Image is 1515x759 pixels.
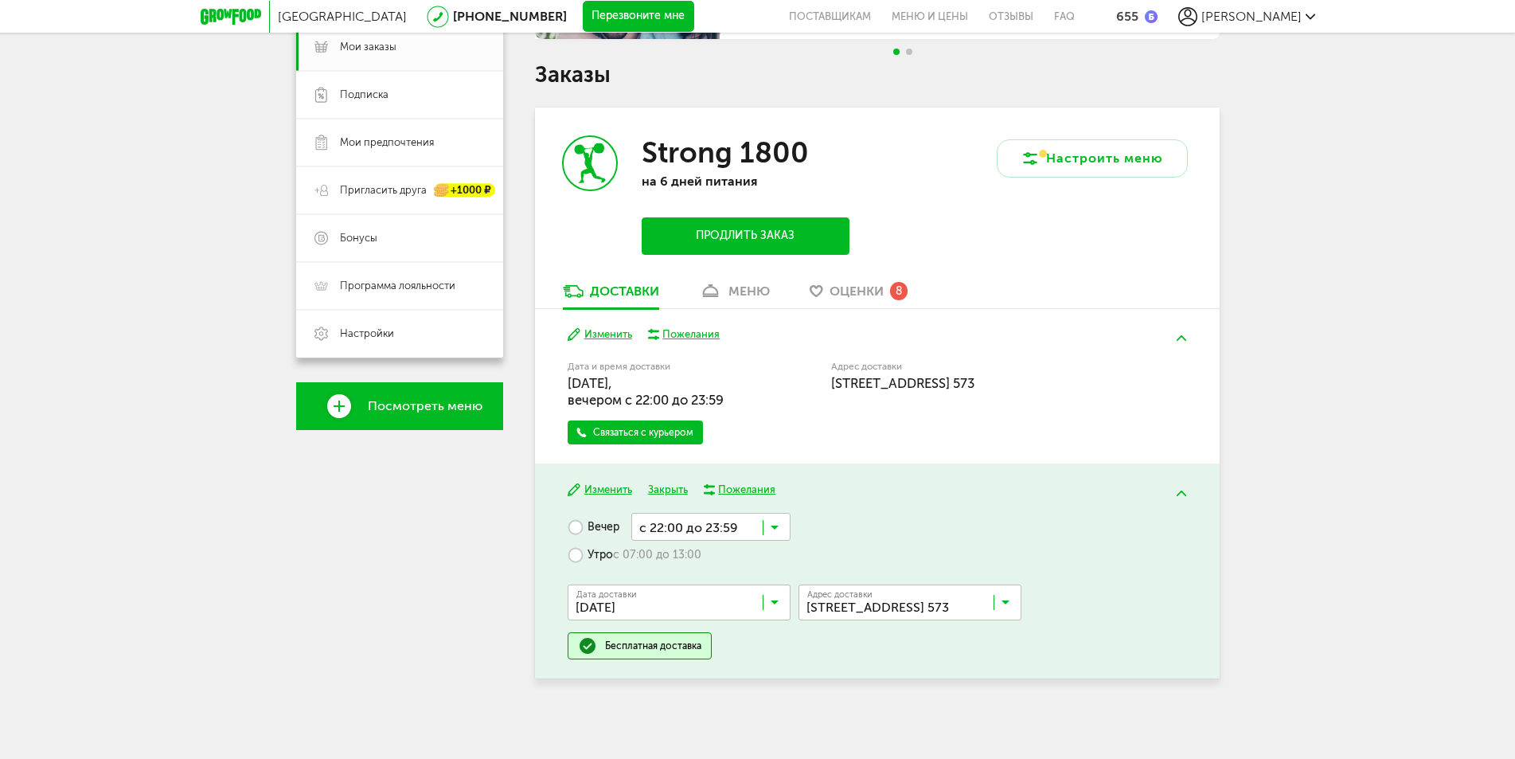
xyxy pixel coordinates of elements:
button: Закрыть [648,483,688,498]
button: Изменить [568,327,632,342]
span: Программа лояльности [340,279,455,293]
h1: Заказы [535,65,1220,85]
h3: Strong 1800 [642,135,809,170]
a: [PHONE_NUMBER] [453,9,567,24]
span: [STREET_ADDRESS] 573 [831,375,974,391]
div: 655 [1116,9,1138,24]
span: Посмотреть меню [368,399,482,413]
span: Мои предпочтения [340,135,434,150]
span: Бонусы [340,231,377,245]
a: меню [691,283,778,308]
a: Оценки 8 [802,283,916,308]
span: Дата доставки [576,590,637,599]
img: arrow-up-green.5eb5f82.svg [1177,491,1186,496]
a: Мои предпочтения [296,119,503,166]
span: Go to slide 1 [893,49,900,55]
a: Настройки [296,310,503,358]
label: Дата и время доставки [568,362,750,371]
label: Вечер [568,513,619,541]
button: Изменить [568,483,632,498]
div: меню [728,284,770,299]
button: Продлить заказ [642,217,849,255]
a: Подписка [296,71,503,119]
span: [GEOGRAPHIC_DATA] [278,9,407,24]
span: с 07:00 до 13:00 [613,548,701,562]
span: Оценки [830,284,884,299]
div: Пожелания [662,327,720,342]
p: на 6 дней питания [642,174,849,189]
button: Перезвоните мне [583,1,694,33]
div: +1000 ₽ [435,184,495,198]
a: Бонусы [296,214,503,262]
span: Пригласить друга [340,183,427,198]
a: Доставки [555,283,667,308]
a: Связаться с курьером [568,421,703,444]
a: Мои заказы [296,23,503,71]
img: bonus_b.cdccf46.png [1145,10,1158,23]
span: Подписка [340,88,389,102]
span: [DATE], вечером c 22:00 до 23:59 [568,375,724,408]
button: Пожелания [704,483,776,497]
span: [PERSON_NAME] [1201,9,1302,24]
span: Адрес доставки [807,590,873,599]
button: Пожелания [648,327,720,342]
a: Программа лояльности [296,262,503,310]
label: Адрес доставки [831,362,1128,371]
img: arrow-up-green.5eb5f82.svg [1177,335,1186,341]
a: Пригласить друга +1000 ₽ [296,166,503,214]
span: Мои заказы [340,40,396,54]
div: 8 [890,282,908,299]
div: Пожелания [718,483,775,497]
label: Утро [568,541,701,569]
div: Бесплатная доставка [605,640,701,652]
a: Посмотреть меню [296,382,503,430]
button: Настроить меню [997,139,1188,178]
img: done.51a953a.svg [578,636,597,655]
span: Go to slide 2 [906,49,912,55]
span: Настройки [340,327,394,341]
div: Доставки [590,284,659,299]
